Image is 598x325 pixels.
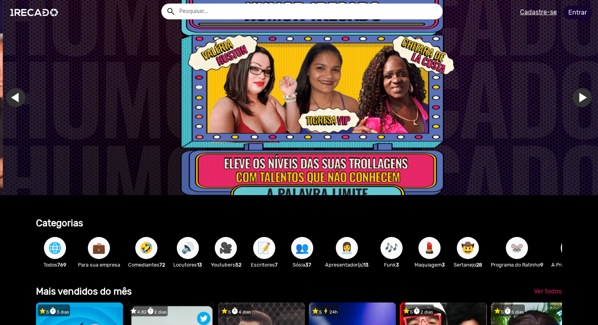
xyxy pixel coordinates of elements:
input: Pesquisar... [173,4,443,19]
a: Ir para o slide anterior [9,88,28,107]
span: 🔊 [181,237,195,259]
b: 13 [197,262,202,268]
p: Sertanejo [453,261,483,269]
button: 💄 [418,237,441,259]
p: Escritores [249,261,279,269]
span: 👩‍💼 [340,237,354,259]
span: 💄 [423,237,436,259]
p: Comediantes [128,261,165,269]
p: Maquiagem [414,261,445,269]
button: 📝 [253,237,275,259]
button: 🤠 [457,237,479,259]
p: Locutores [173,261,203,269]
span: 🎶 [385,237,398,259]
b: 7 [275,262,278,268]
button: 🎥 [215,237,237,259]
b: Mais vendidos do mês [36,286,132,297]
button: 🌐 [44,237,66,259]
span: 🌐 [48,237,62,259]
p: Sósia [287,261,317,269]
b: 72 [159,262,165,268]
p: Todos [40,261,70,269]
b: 769 [57,262,66,268]
button: 🔊 [177,237,199,259]
b: 9 [540,262,543,268]
b: 13 [363,262,369,268]
span: 🎥 [219,237,233,259]
button: 💼 [88,237,110,259]
button: 👥 [291,237,313,259]
a: Ir para o primeiro slide [575,88,594,107]
span: Ver todos [534,287,562,295]
b: 28 [476,262,482,268]
u: Cadastre-se [520,8,557,16]
span: 🐭 [510,237,524,259]
span: 🤣 [140,237,153,259]
button: 🎶 [380,237,403,259]
a: Entrar [563,6,592,19]
p: Programa do Ratinho [491,261,543,269]
b: 37 [305,262,311,268]
p: Youtubers [211,261,241,269]
p: Funk [377,261,407,269]
button: 👩‍💼 [336,237,358,259]
p: Apresentador(a) [325,261,369,269]
span: 👥 [295,237,309,259]
b: 52 [235,262,241,268]
span: 💼 [92,237,106,259]
span: 📝 [257,237,271,259]
button: 🐭 [506,237,528,259]
b: 3 [442,262,445,268]
p: Para sua empresa [78,261,120,269]
b: Categorias [36,218,83,229]
p: A Praça é Nossa [551,261,592,269]
b: 3 [396,262,399,268]
span: 🤠 [461,237,475,259]
mat-icon: Example home icon [166,7,176,16]
button: Example home icon [163,4,177,18]
button: 🤣 [135,237,157,259]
